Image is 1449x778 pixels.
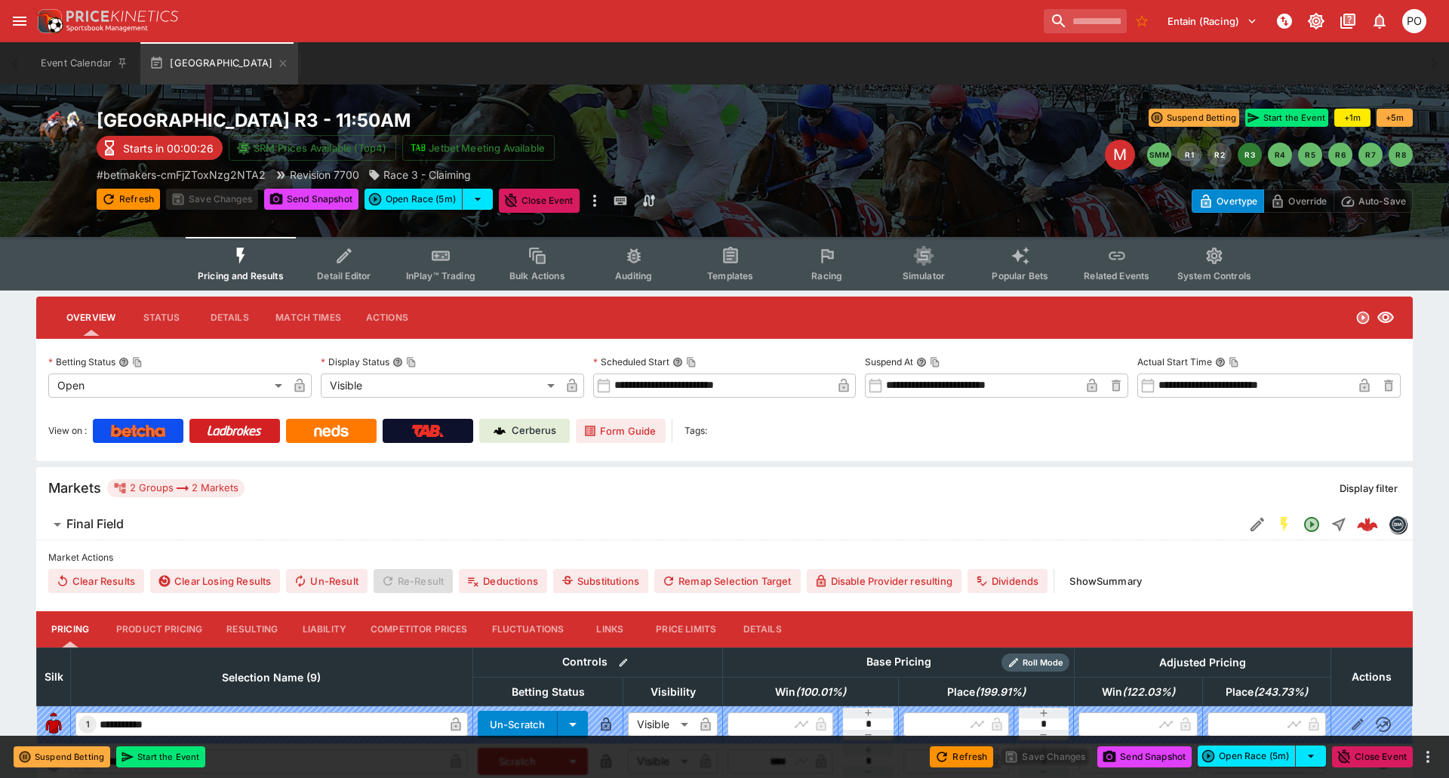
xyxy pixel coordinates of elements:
[975,683,1026,701] em: ( 199.91 %)
[1334,109,1371,127] button: +1m
[1130,9,1154,33] button: No Bookmarks
[1419,748,1437,766] button: more
[576,611,644,647] button: Links
[132,357,143,367] button: Copy To Clipboard
[576,419,666,443] a: Form Guide
[1298,511,1325,538] button: Open
[291,611,358,647] button: Liability
[686,357,697,367] button: Copy To Clipboard
[930,746,993,767] button: Refresh
[1357,514,1378,535] div: 77df3437-3208-44ef-890b-4bcaa7a159b3
[198,270,284,281] span: Pricing and Results
[383,167,471,183] p: Race 3 - Claiming
[1060,569,1151,593] button: ShowSummary
[478,711,558,738] button: Un-Scratch
[1217,193,1257,209] p: Overtype
[116,746,205,767] button: Start the Event
[494,425,506,437] img: Cerberus
[512,423,556,438] p: Cerberus
[36,109,85,157] img: horse_racing.png
[628,712,694,736] div: Visible
[97,167,266,183] p: Copy To Clipboard
[54,300,128,336] button: Overview
[286,569,367,593] span: Un-Result
[48,355,115,368] p: Betting Status
[615,270,652,281] span: Auditing
[553,569,648,593] button: Substitutions
[83,719,93,730] span: 1
[1097,746,1192,767] button: Send Snapshot
[128,300,195,336] button: Status
[321,374,560,398] div: Visible
[1377,109,1413,127] button: +5m
[1358,143,1383,167] button: R7
[263,300,353,336] button: Match Times
[48,479,101,497] h5: Markets
[1334,189,1413,213] button: Auto-Save
[111,425,165,437] img: Betcha
[1377,309,1395,327] svg: Visible
[811,270,842,281] span: Racing
[1085,683,1192,701] span: Win(122.03%)
[1215,357,1226,367] button: Actual Start TimeCopy To Clipboard
[1288,193,1327,209] p: Override
[207,425,262,437] img: Ladbrokes
[6,8,33,35] button: open drawer
[931,683,1042,701] span: Place(199.91%)
[1017,657,1069,669] span: Roll Mode
[66,516,124,532] h6: Final Field
[186,237,1263,291] div: Event type filters
[36,509,1244,540] button: Final Field
[930,357,940,367] button: Copy To Clipboard
[97,189,160,210] button: Refresh
[140,42,298,85] button: [GEOGRAPHIC_DATA]
[392,357,403,367] button: Display StatusCopy To Clipboard
[728,611,796,647] button: Details
[1149,109,1239,127] button: Suspend Betting
[1192,189,1413,213] div: Start From
[1074,647,1331,677] th: Adjusted Pricing
[48,374,288,398] div: Open
[1147,143,1413,167] nav: pagination navigation
[1254,683,1308,701] em: ( 243.73 %)
[865,355,913,368] p: Suspend At
[1325,511,1352,538] button: Straight
[374,569,453,593] span: Re-Result
[1298,143,1322,167] button: R5
[36,611,104,647] button: Pricing
[1331,476,1407,500] button: Display filter
[499,189,580,213] button: Close Event
[758,683,863,701] span: Win(100.01%)
[48,546,1401,569] label: Market Actions
[1084,270,1149,281] span: Related Events
[1263,189,1334,213] button: Override
[1198,746,1296,767] button: Open Race (5m)
[42,712,66,736] img: runner 1
[1238,143,1262,167] button: R3
[1358,193,1406,209] p: Auto-Save
[1044,9,1127,33] input: search
[463,189,493,210] button: select merge strategy
[48,419,87,443] label: View on :
[459,569,547,593] button: Deductions
[634,683,712,701] span: Visibility
[509,270,565,281] span: Bulk Actions
[104,611,214,647] button: Product Pricing
[479,419,570,443] a: Cerberus
[992,270,1048,281] span: Popular Bets
[472,647,723,677] th: Controls
[37,647,71,706] th: Silk
[707,270,753,281] span: Templates
[205,669,337,687] span: Selection Name (9)
[1244,511,1271,538] button: Edit Detail
[66,25,148,32] img: Sportsbook Management
[1271,8,1298,35] button: NOT Connected to PK
[365,189,493,210] div: split button
[353,300,421,336] button: Actions
[229,135,396,161] button: SRM Prices Available (Top4)
[860,653,937,672] div: Base Pricing
[314,425,348,437] img: Neds
[123,140,214,156] p: Starts in 00:00:26
[1177,270,1251,281] span: System Controls
[66,11,178,22] img: PriceKinetics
